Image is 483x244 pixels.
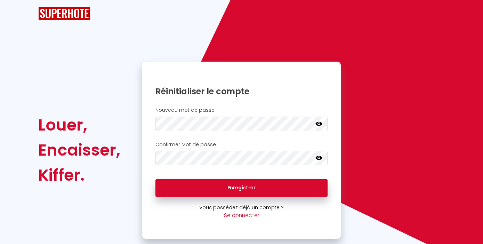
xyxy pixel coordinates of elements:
[155,107,328,113] h2: Nouveau mot de passe
[38,163,120,188] div: Kiffer.
[38,112,120,137] div: Louer,
[224,212,259,219] a: Se connecter
[38,137,120,163] div: Encaisser,
[142,204,341,211] p: Vous possédez déjà un compte ?
[155,179,328,197] button: Enregistrer
[155,86,328,97] h1: Réinitialiser le compte
[155,142,328,148] h2: Confirmer Mot de passe
[38,7,90,20] img: SuperHote logo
